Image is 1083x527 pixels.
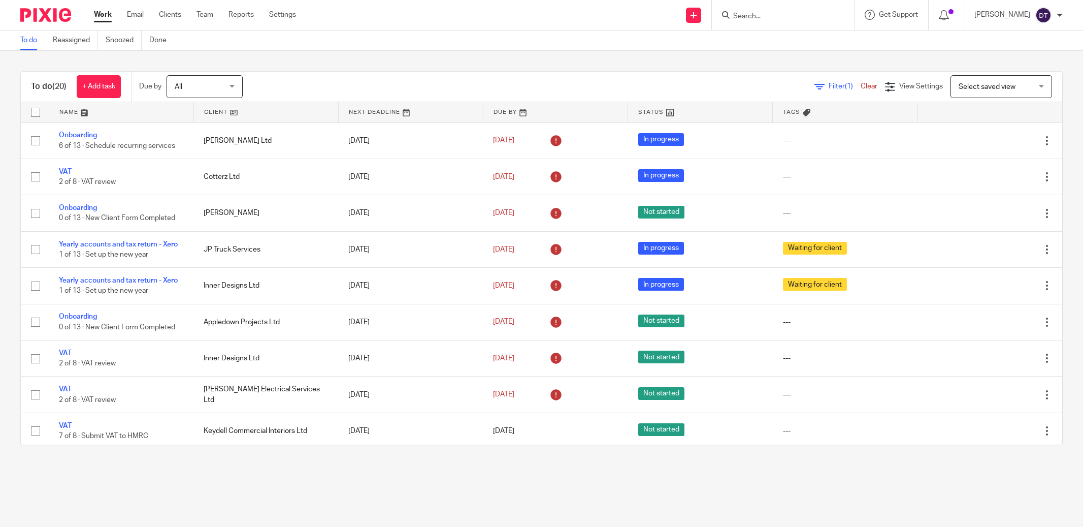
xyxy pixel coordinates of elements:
span: Not started [638,315,684,327]
span: [DATE] [493,137,514,144]
span: Select saved view [959,83,1015,90]
a: Onboarding [59,313,97,320]
p: Due by [139,81,161,91]
span: 7 of 8 · Submit VAT to HMRC [59,432,148,440]
td: [DATE] [338,268,483,304]
span: 0 of 13 · New Client Form Completed [59,324,175,331]
a: Onboarding [59,132,97,139]
span: [DATE] [493,246,514,253]
span: 2 of 8 · VAT review [59,396,116,404]
td: [DATE] [338,413,483,449]
td: Keydell Commercial Interiors Ltd [193,413,338,449]
span: Tags [783,109,800,115]
p: [PERSON_NAME] [974,10,1030,20]
span: View Settings [899,83,943,90]
td: [DATE] [338,340,483,377]
span: Waiting for client [783,242,847,255]
div: --- [783,208,907,218]
a: Yearly accounts and tax return - Xero [59,277,178,284]
div: --- [783,172,907,182]
a: Team [196,10,213,20]
span: Waiting for client [783,278,847,291]
span: [DATE] [493,282,514,289]
td: [DATE] [338,377,483,413]
a: To do [20,30,45,50]
span: Get Support [879,11,918,18]
a: Done [149,30,174,50]
a: Settings [269,10,296,20]
a: Clear [861,83,877,90]
span: In progress [638,169,684,182]
a: VAT [59,422,72,429]
a: Reports [228,10,254,20]
span: (1) [845,83,853,90]
div: --- [783,353,907,363]
span: 1 of 13 · Set up the new year [59,288,148,295]
a: Email [127,10,144,20]
img: svg%3E [1035,7,1052,23]
span: [DATE] [493,427,514,435]
td: Appledown Projects Ltd [193,304,338,340]
div: --- [783,136,907,146]
td: Cotterz Ltd [193,159,338,195]
a: Work [94,10,112,20]
td: [PERSON_NAME] Electrical Services Ltd [193,377,338,413]
a: Snoozed [106,30,142,50]
td: [DATE] [338,304,483,340]
span: Not started [638,387,684,400]
span: [DATE] [493,173,514,180]
span: All [175,83,182,90]
a: VAT [59,168,72,175]
a: VAT [59,386,72,393]
a: Reassigned [53,30,98,50]
span: In progress [638,242,684,255]
h1: To do [31,81,67,92]
span: [DATE] [493,319,514,326]
span: [DATE] [493,209,514,216]
a: VAT [59,350,72,357]
a: + Add task [77,75,121,98]
span: [DATE] [493,355,514,362]
td: [DATE] [338,122,483,159]
span: 2 of 8 · VAT review [59,178,116,185]
span: [DATE] [493,391,514,398]
div: --- [783,390,907,400]
span: Not started [638,351,684,363]
span: In progress [638,133,684,146]
div: --- [783,317,907,327]
span: Not started [638,206,684,219]
a: Onboarding [59,204,97,211]
span: In progress [638,278,684,291]
img: Pixie [20,8,71,22]
span: 2 of 8 · VAT review [59,360,116,367]
span: Filter [829,83,861,90]
span: (20) [52,82,67,90]
a: Clients [159,10,181,20]
span: Not started [638,423,684,436]
td: [PERSON_NAME] Ltd [193,122,338,159]
td: JP Truck Services [193,231,338,267]
span: 0 of 13 · New Client Form Completed [59,215,175,222]
span: 1 of 13 · Set up the new year [59,251,148,258]
input: Search [732,12,824,21]
td: Inner Designs Ltd [193,340,338,377]
div: --- [783,426,907,436]
a: Yearly accounts and tax return - Xero [59,241,178,248]
span: 6 of 13 · Schedule recurring services [59,142,175,149]
td: [DATE] [338,159,483,195]
td: [DATE] [338,195,483,231]
td: Inner Designs Ltd [193,268,338,304]
td: [DATE] [338,231,483,267]
td: [PERSON_NAME] [193,195,338,231]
